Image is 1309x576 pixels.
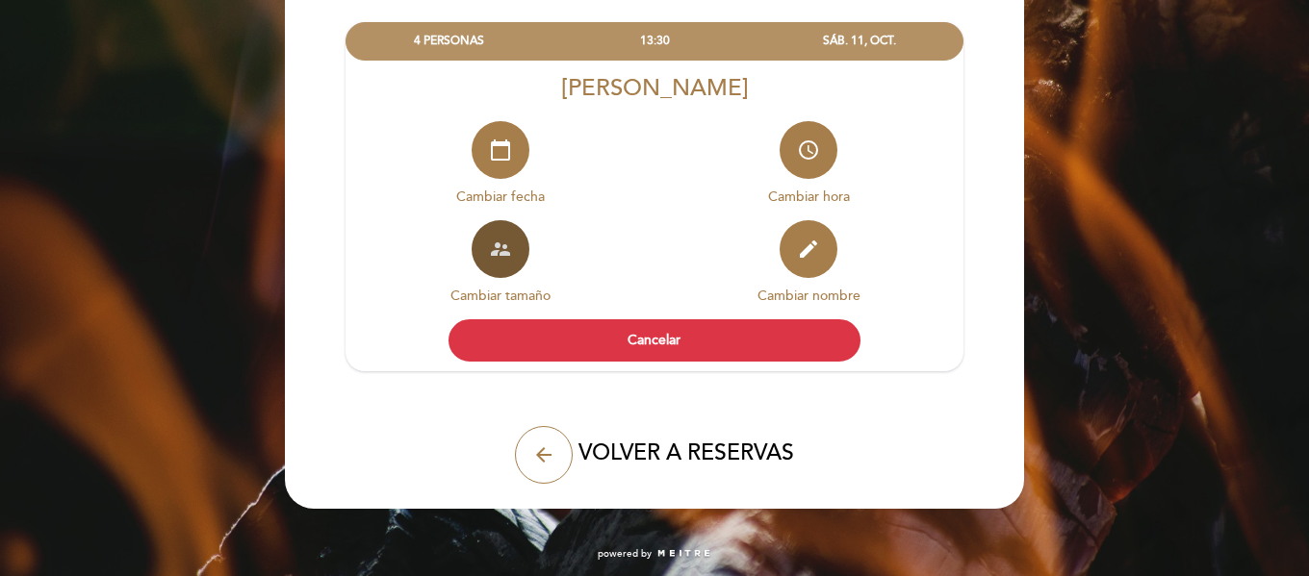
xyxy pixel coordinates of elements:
[472,121,529,179] button: calendar_today
[449,319,860,362] button: Cancelar
[472,220,529,278] button: supervisor_account
[757,288,860,304] span: Cambiar nombre
[797,138,820,162] i: access_time
[489,138,512,162] i: calendar_today
[768,188,850,205] span: Cambiar hora
[797,238,820,261] i: edit
[450,288,551,304] span: Cambiar tamaño
[780,220,837,278] button: edit
[598,547,652,561] span: powered by
[532,443,555,466] i: arrow_back
[757,23,962,59] div: SÁB. 11, OCT.
[552,23,757,59] div: 13:30
[780,121,837,179] button: access_time
[656,549,711,559] img: MEITRE
[515,426,573,484] button: arrow_back
[456,188,545,205] span: Cambiar fecha
[578,439,794,466] span: VOLVER A RESERVAS
[346,74,963,102] div: [PERSON_NAME]
[598,547,711,561] a: powered by
[489,238,512,261] i: supervisor_account
[346,23,552,59] div: 4 PERSONAS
